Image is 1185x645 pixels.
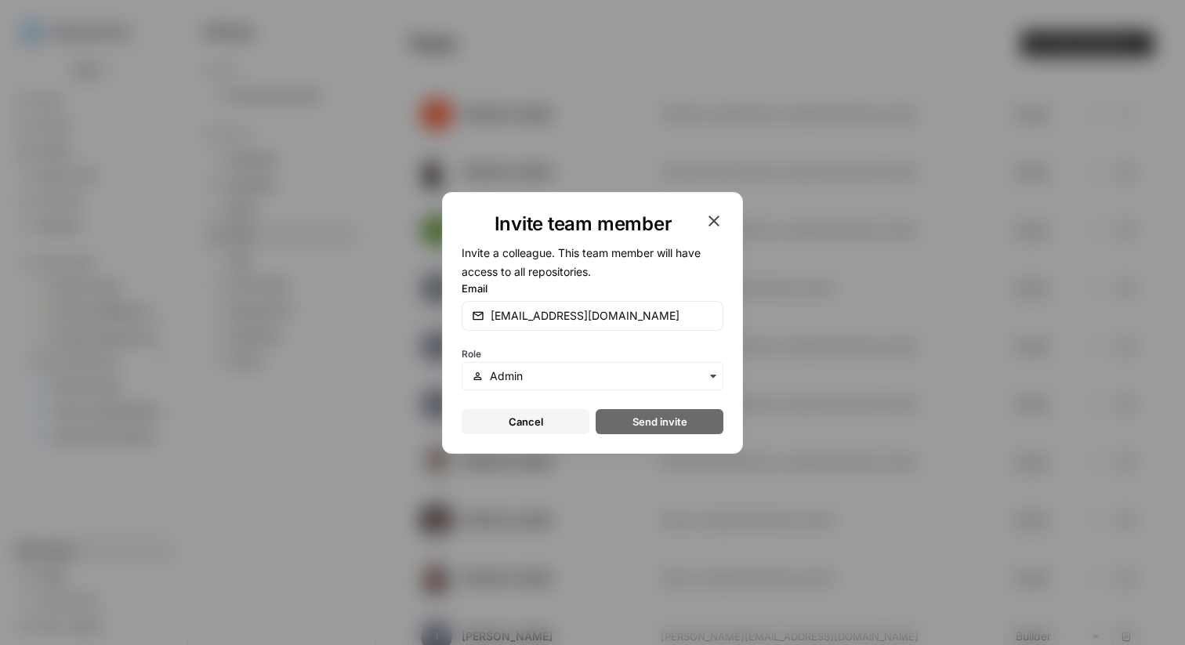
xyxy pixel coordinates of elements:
[596,409,723,434] button: Send invite
[462,409,589,434] button: Cancel
[491,308,713,324] input: email@company.com
[462,212,705,237] h1: Invite team member
[509,414,543,429] span: Cancel
[462,281,723,296] label: Email
[462,348,481,360] span: Role
[490,368,713,384] input: Admin
[462,246,701,278] span: Invite a colleague. This team member will have access to all repositories.
[632,414,687,429] span: Send invite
